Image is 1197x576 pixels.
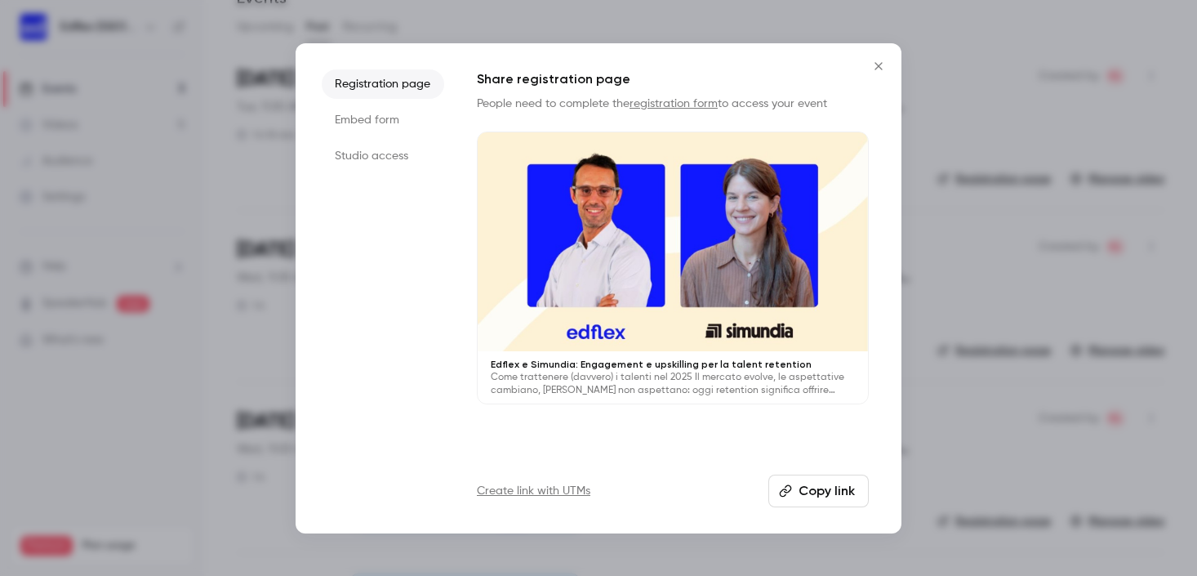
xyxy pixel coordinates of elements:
p: Edflex e Simundia: Engagement e upskilling per la talent retention [491,358,855,371]
li: Registration page [322,69,444,99]
h1: Share registration page [477,69,869,89]
li: Embed form [322,105,444,135]
p: People need to complete the to access your event [477,96,869,112]
p: Come trattenere (davvero) i talenti nel 2025 Il mercato evolve, le aspettative cambiano, [PERSON_... [491,371,855,397]
button: Close [862,50,895,83]
a: Create link with UTMs [477,483,590,499]
li: Studio access [322,141,444,171]
button: Copy link [768,475,869,507]
a: Edflex e Simundia: Engagement e upskilling per la talent retentionCome trattenere (davvero) i tal... [477,132,869,405]
a: registration form [630,98,718,109]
